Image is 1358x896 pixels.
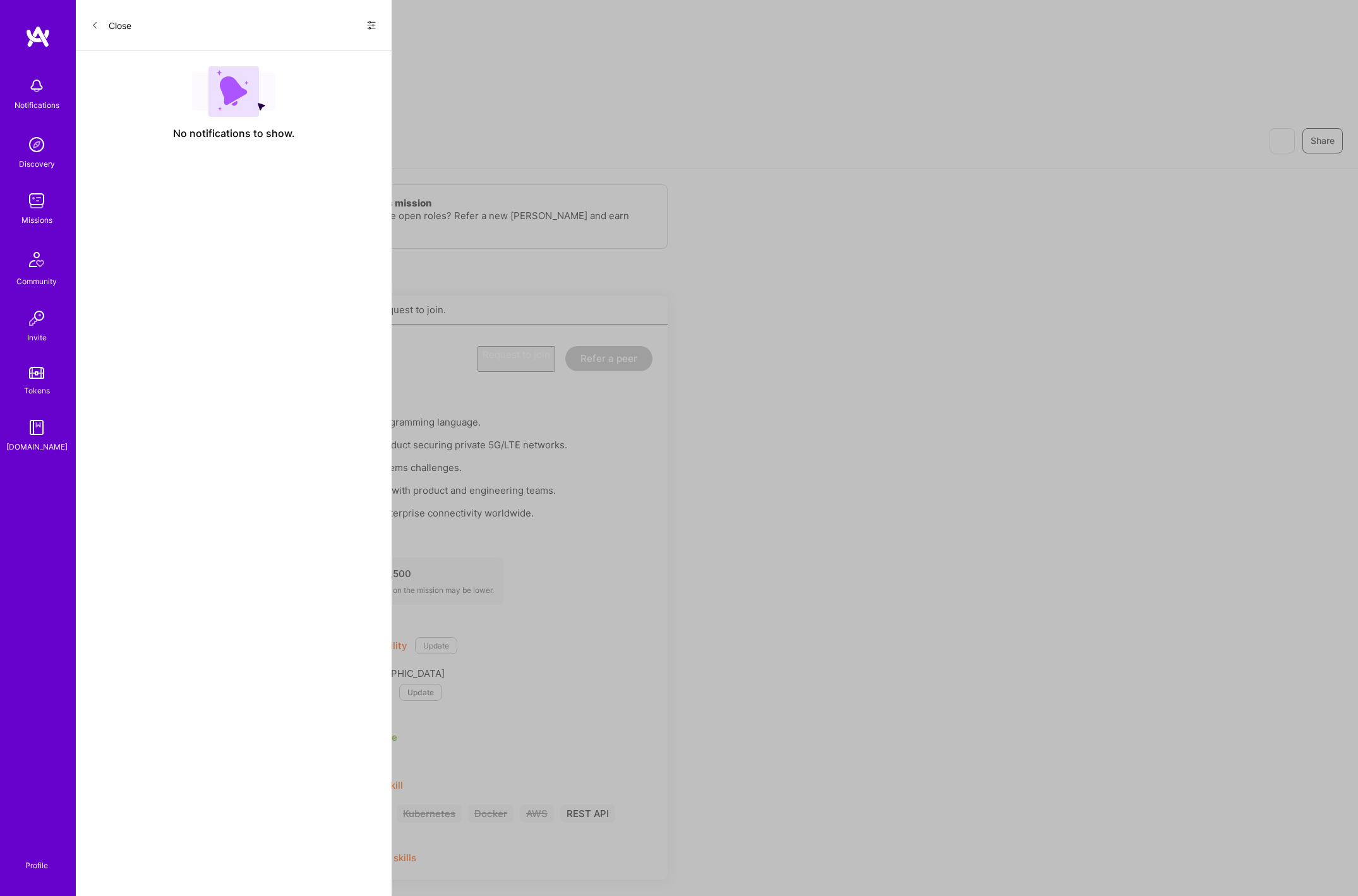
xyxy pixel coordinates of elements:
img: Community [21,244,52,275]
div: Community [16,275,57,288]
img: discovery [24,132,49,157]
div: Discovery [19,157,55,170]
img: bell [24,73,49,99]
img: Invite [24,306,49,331]
div: [DOMAIN_NAME] [6,440,68,453]
a: Profile [21,845,52,871]
img: logo [25,25,51,48]
div: Profile [25,859,48,871]
div: Tokens [24,384,50,397]
div: Missions [21,213,52,227]
div: Invite [27,331,47,344]
img: empty [192,66,275,117]
img: tokens [29,367,44,379]
img: teamwork [24,188,49,213]
img: guide book [24,415,49,440]
button: Close [91,15,131,35]
div: Notifications [15,99,59,112]
span: No notifications to show. [173,127,295,140]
